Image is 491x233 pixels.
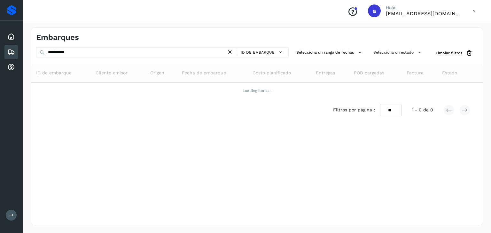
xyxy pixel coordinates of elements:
span: Fecha de embarque [182,70,226,76]
span: Filtros por página : [333,107,375,113]
div: Cuentas por cobrar [4,60,18,74]
button: Limpiar filtros [431,47,478,59]
p: Hola, [386,5,463,11]
p: aux.facturacion@atpilot.mx [386,11,463,17]
span: Estado [442,70,457,76]
div: Embarques [4,45,18,59]
button: ID de embarque [239,48,286,57]
span: Limpiar filtros [436,50,462,56]
button: Selecciona un rango de fechas [294,47,366,58]
span: Origen [150,70,164,76]
h4: Embarques [36,33,79,42]
span: POD cargadas [354,70,384,76]
button: Selecciona un estado [371,47,425,58]
span: ID de embarque [36,70,72,76]
td: Loading items... [31,82,483,99]
span: 1 - 0 de 0 [412,107,433,113]
span: Factura [407,70,424,76]
span: ID de embarque [241,49,275,55]
div: Inicio [4,30,18,44]
span: Cliente emisor [96,70,128,76]
span: Costo planificado [253,70,291,76]
span: Entregas [316,70,335,76]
